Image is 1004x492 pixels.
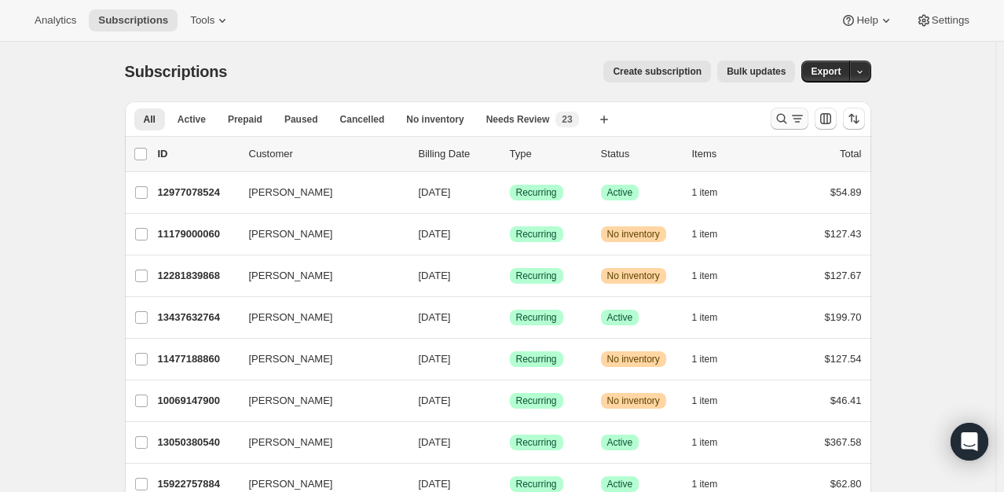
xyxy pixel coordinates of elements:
span: $199.70 [825,311,862,323]
span: Recurring [516,353,557,365]
p: 12281839868 [158,268,236,284]
span: [DATE] [419,478,451,490]
span: Paused [284,113,318,126]
span: 1 item [692,436,718,449]
span: 1 item [692,478,718,490]
button: [PERSON_NAME] [240,263,397,288]
span: [DATE] [419,311,451,323]
span: Analytics [35,14,76,27]
span: [DATE] [419,395,451,406]
button: 1 item [692,431,735,453]
button: Subscriptions [89,9,178,31]
button: 1 item [692,348,735,370]
span: [DATE] [419,436,451,448]
span: No inventory [607,395,660,407]
span: No inventory [607,228,660,240]
button: Search and filter results [771,108,808,130]
span: [PERSON_NAME] [249,393,333,409]
div: Items [692,146,771,162]
span: Prepaid [228,113,262,126]
div: 13437632764[PERSON_NAME][DATE]SuccessRecurringSuccessActive1 item$199.70 [158,307,862,329]
button: [PERSON_NAME] [240,180,397,205]
button: 1 item [692,182,735,204]
p: 13437632764 [158,310,236,325]
span: Cancelled [340,113,385,126]
p: 10069147900 [158,393,236,409]
button: Settings [907,9,979,31]
div: Open Intercom Messenger [951,423,988,461]
button: Bulk updates [717,61,795,83]
span: No inventory [607,353,660,365]
span: Recurring [516,436,557,449]
div: 13050380540[PERSON_NAME][DATE]SuccessRecurringSuccessActive1 item$367.58 [158,431,862,453]
div: 12281839868[PERSON_NAME][DATE]SuccessRecurringWarningNo inventory1 item$127.67 [158,265,862,287]
span: [PERSON_NAME] [249,435,333,450]
span: 23 [562,113,572,126]
span: $127.67 [825,270,862,281]
span: 1 item [692,186,718,199]
button: 1 item [692,265,735,287]
button: 1 item [692,223,735,245]
span: [PERSON_NAME] [249,351,333,367]
button: Tools [181,9,240,31]
button: Create new view [592,108,617,130]
span: $127.54 [825,353,862,365]
span: $127.43 [825,228,862,240]
p: 15922757884 [158,476,236,492]
span: $367.58 [825,436,862,448]
p: 13050380540 [158,435,236,450]
div: 11477188860[PERSON_NAME][DATE]SuccessRecurringWarningNo inventory1 item$127.54 [158,348,862,370]
span: Active [178,113,206,126]
span: 1 item [692,395,718,407]
span: All [144,113,156,126]
p: Customer [249,146,406,162]
span: Needs Review [486,113,550,126]
button: 1 item [692,390,735,412]
button: Create subscription [603,61,711,83]
span: Help [856,14,878,27]
span: Create subscription [613,65,702,78]
span: [PERSON_NAME] [249,310,333,325]
span: [PERSON_NAME] [249,185,333,200]
span: [PERSON_NAME] [249,268,333,284]
span: Export [811,65,841,78]
span: Recurring [516,186,557,199]
p: Total [840,146,861,162]
span: Recurring [516,270,557,282]
span: Active [607,311,633,324]
span: $54.89 [830,186,862,198]
button: Help [831,9,903,31]
button: [PERSON_NAME] [240,430,397,455]
div: 10069147900[PERSON_NAME][DATE]SuccessRecurringWarningNo inventory1 item$46.41 [158,390,862,412]
p: 12977078524 [158,185,236,200]
div: IDCustomerBilling DateTypeStatusItemsTotal [158,146,862,162]
button: Export [801,61,850,83]
span: $46.41 [830,395,862,406]
span: [DATE] [419,186,451,198]
span: Bulk updates [727,65,786,78]
span: [DATE] [419,353,451,365]
span: [PERSON_NAME] [249,226,333,242]
span: Active [607,436,633,449]
span: Subscriptions [125,63,228,80]
p: 11477188860 [158,351,236,367]
button: [PERSON_NAME] [240,305,397,330]
p: Billing Date [419,146,497,162]
span: Active [607,478,633,490]
button: Sort the results [843,108,865,130]
span: Subscriptions [98,14,168,27]
span: $62.80 [830,478,862,490]
span: Settings [932,14,969,27]
span: Active [607,186,633,199]
span: Recurring [516,395,557,407]
button: [PERSON_NAME] [240,347,397,372]
button: Analytics [25,9,86,31]
button: [PERSON_NAME] [240,222,397,247]
span: 1 item [692,353,718,365]
span: [DATE] [419,228,451,240]
div: 11179000060[PERSON_NAME][DATE]SuccessRecurringWarningNo inventory1 item$127.43 [158,223,862,245]
span: Recurring [516,228,557,240]
span: 1 item [692,228,718,240]
div: Type [510,146,588,162]
span: Tools [190,14,214,27]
